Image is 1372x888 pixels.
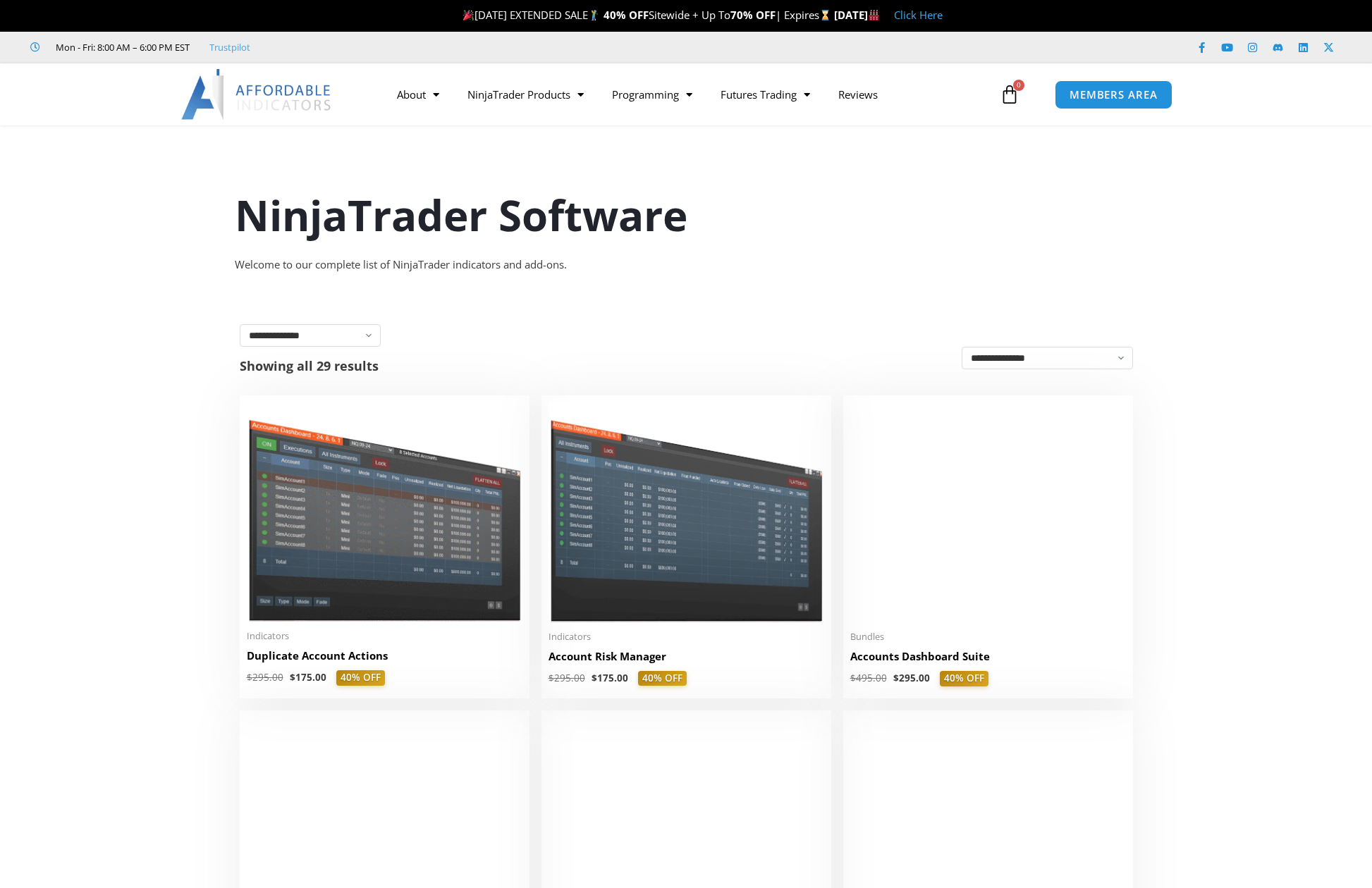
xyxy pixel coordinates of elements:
[850,672,856,684] span: $
[336,670,385,686] span: 40% OFF
[598,78,706,111] a: Programming
[894,8,943,22] a: Click Here
[549,649,824,664] h2: Account Risk Manager
[290,671,326,684] bdi: 175.00
[850,649,1126,671] a: Accounts Dashboard Suite
[850,402,1126,622] img: Accounts Dashboard Suite
[820,10,831,20] img: ⌛
[893,672,930,684] bdi: 295.00
[850,672,887,684] bdi: 495.00
[979,74,1041,115] a: 0
[453,78,598,111] a: NinjaTrader Products
[1070,90,1158,100] span: MEMBERS AREA
[589,10,599,20] img: 🏌️‍♂️
[383,78,996,111] nav: Menu
[181,69,333,120] img: LogoAI | Affordable Indicators – NinjaTrader
[463,10,474,20] img: 🎉
[247,402,522,622] img: Duplicate Account Actions
[706,78,824,111] a: Futures Trading
[730,8,776,22] strong: 70% OFF
[962,347,1133,369] select: Shop order
[240,359,379,372] p: Showing all 29 results
[209,39,250,56] a: Trustpilot
[592,672,628,684] bdi: 175.00
[247,630,522,642] span: Indicators
[604,8,649,22] strong: 40% OFF
[383,78,453,111] a: About
[549,672,585,684] bdi: 295.00
[247,671,283,684] bdi: 295.00
[893,672,899,684] span: $
[549,672,554,684] span: $
[549,631,824,643] span: Indicators
[850,649,1126,664] h2: Accounts Dashboard Suite
[638,671,687,686] span: 40% OFF
[1013,80,1024,91] span: 0
[247,671,252,684] span: $
[235,255,1137,275] div: Welcome to our complete list of NinjaTrader indicators and add-ons.
[247,648,522,663] h2: Duplicate Account Actions
[460,8,833,22] span: [DATE] EXTENDED SALE Sitewide + Up To | Expires
[1055,80,1172,109] a: MEMBERS AREA
[549,402,824,622] img: Account Risk Manager
[834,8,880,22] strong: [DATE]
[247,648,522,670] a: Duplicate Account Actions
[824,78,892,111] a: Reviews
[235,185,1137,245] h1: NinjaTrader Software
[549,649,824,671] a: Account Risk Manager
[592,672,597,684] span: $
[850,631,1126,643] span: Bundles
[52,39,190,56] span: Mon - Fri: 8:00 AM – 6:00 PM EST
[290,671,295,684] span: $
[869,10,879,20] img: 🏭
[940,671,988,686] span: 40% OFF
